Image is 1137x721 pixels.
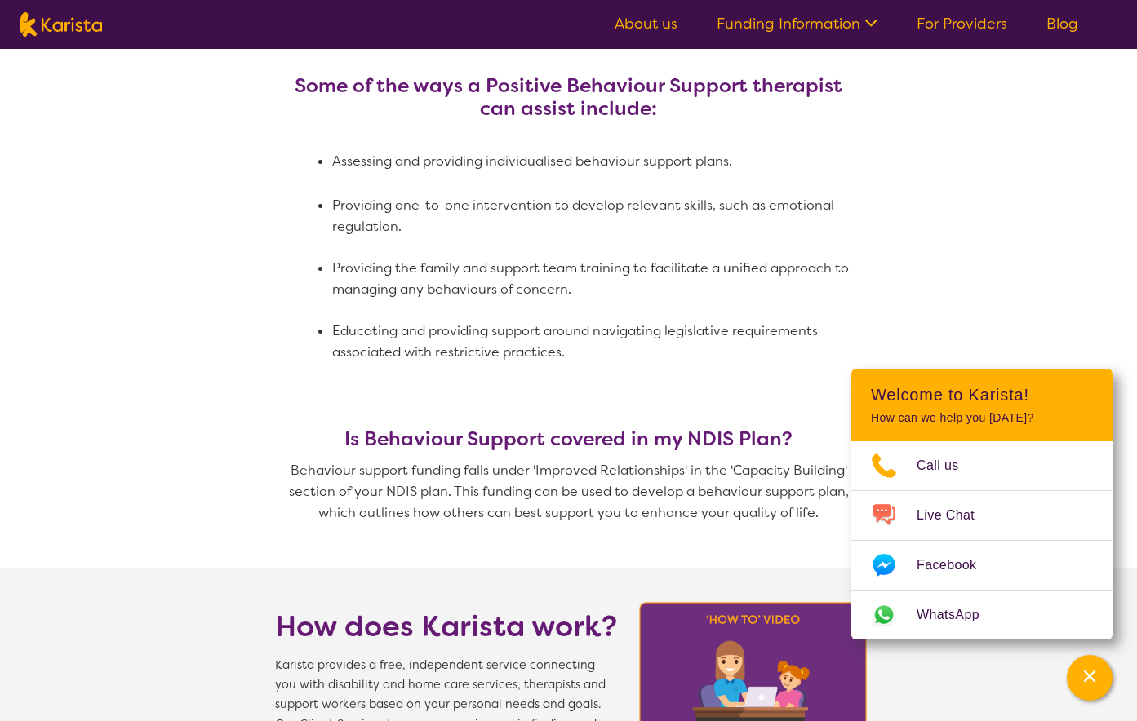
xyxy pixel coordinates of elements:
[1046,14,1078,33] a: Blog
[917,503,994,528] span: Live Chat
[332,321,861,363] li: Educating and providing support around navigating legislative requirements associated with restri...
[917,453,979,478] span: Call us
[1067,655,1113,701] button: Channel Menu
[615,14,677,33] a: About us
[717,14,877,33] a: Funding Information
[851,369,1113,639] div: Channel Menu
[871,411,1093,425] p: How can we help you [DATE]?
[917,603,999,627] span: WhatsApp
[20,12,102,37] img: Karista logo
[851,441,1113,639] ul: Choose channel
[275,427,863,450] h3: Is Behaviour Support covered in my NDIS Plan?
[275,607,618,646] h1: How does Karista work?
[332,151,861,172] li: Assessing and providing individualised behaviour support plans.
[851,591,1113,639] a: Web link opens in a new tab.
[332,195,861,237] li: Providing one-to-one intervention to develop relevant skills, such as emotional regulation.
[917,553,996,577] span: Facebook
[332,258,861,300] li: Providing the family and support team training to facilitate a unified approach to managing any b...
[917,14,1007,33] a: For Providers
[275,460,863,524] p: Behaviour support funding falls under 'Improved Relationships' in the 'Capacity Building' section...
[275,74,863,120] h3: Some of the ways a Positive Behaviour Support therapist can assist include:
[871,385,1093,405] h2: Welcome to Karista!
